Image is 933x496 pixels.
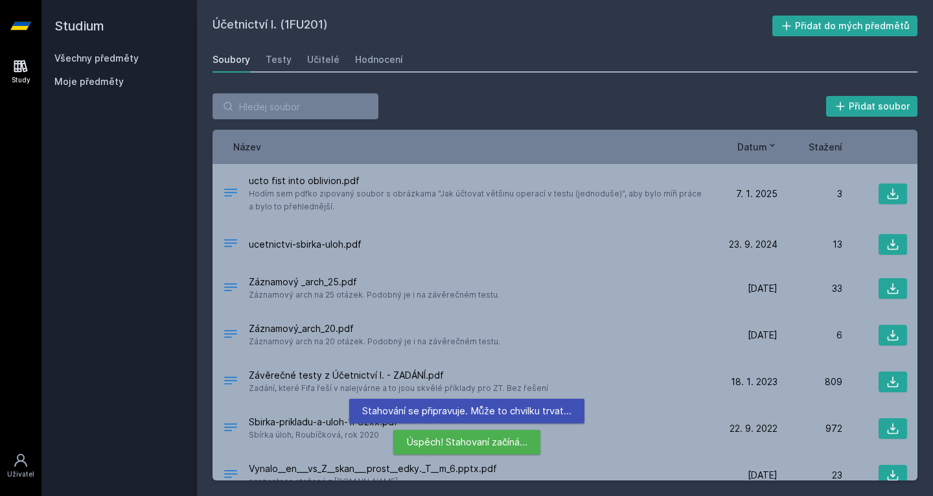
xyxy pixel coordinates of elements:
div: 6 [777,329,842,342]
div: 3 [777,187,842,200]
div: Soubory [213,53,250,66]
span: Vynalo__en___vs_Z__skan___prost__edky._T__m_6.pptx.pdf [249,462,497,475]
div: Hodnocení [355,53,403,66]
span: [DATE] [748,282,777,295]
div: Stahování se připravuje. Může to chvilku trvat… [349,399,584,423]
div: PDF [223,326,238,345]
button: Název [233,140,261,154]
a: Učitelé [307,47,340,73]
span: Sbírka úloh, Roubíčková, rok 2020 [249,429,398,442]
span: Záznamový_arch_20.pdf [249,322,500,335]
a: Hodnocení [355,47,403,73]
input: Hledej soubor [213,93,378,119]
button: Datum [737,140,777,154]
div: PDF [223,419,238,438]
span: ucetnictvi-sbirka-uloh.pdf [249,238,362,251]
span: Záznamový arch na 20 otázek. Podobný je i na závěrečném testu. [249,335,500,348]
button: Stažení [809,140,842,154]
span: ucto fist into oblivion.pdf [249,174,708,187]
span: Zadání, které Fifa řeší v nalejvárne a to jsou skvělé příklady pro ZT. Bez řešení [249,382,548,395]
h2: Účetnictví I. (1FU201) [213,16,772,36]
div: 809 [777,375,842,388]
span: Záznamový _arch_25.pdf [249,276,500,289]
span: Záznamový arch na 25 otázek. Podobný je i na závěrečném testu. [249,289,500,301]
span: Závěrečné testy z Účetnictví I. - ZADÁNÍ.pdf [249,369,548,382]
span: prezentace stažená z [DOMAIN_NAME] [249,475,497,488]
div: PDF [223,466,238,485]
a: Uživatel [3,446,39,486]
div: Testy [266,53,292,66]
span: Moje předměty [54,75,124,88]
span: 23. 9. 2024 [729,238,777,251]
div: Uživatel [7,469,34,479]
div: Study [12,75,30,85]
a: Testy [266,47,292,73]
div: 972 [777,422,842,435]
span: Sbirka-prikladu-a-uloh-1FU2xx.pdf [249,416,398,429]
span: 18. 1. 2023 [731,375,777,388]
a: Všechny předměty [54,53,139,64]
a: Study [3,52,39,91]
span: Hodím sem pdfko zipovaný soubor s obrázkama "Jak účtovat většinu operací v testu (jednoduše)", ab... [249,187,708,213]
div: 33 [777,282,842,295]
span: [DATE] [748,329,777,342]
div: PDF [223,185,238,204]
div: 23 [777,469,842,482]
div: PDF [223,373,238,392]
div: Učitelé [307,53,340,66]
span: 22. 9. 2022 [730,422,777,435]
a: Soubory [213,47,250,73]
span: 7. 1. 2025 [736,187,777,200]
span: [DATE] [748,469,777,482]
button: Přidat soubor [826,96,918,117]
div: 13 [777,238,842,251]
span: Datum [737,140,767,154]
div: PDF [223,279,238,298]
div: PDF [223,235,238,254]
div: Úspěch! Stahovaní začíná… [393,430,540,455]
button: Přidat do mých předmětů [772,16,918,36]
